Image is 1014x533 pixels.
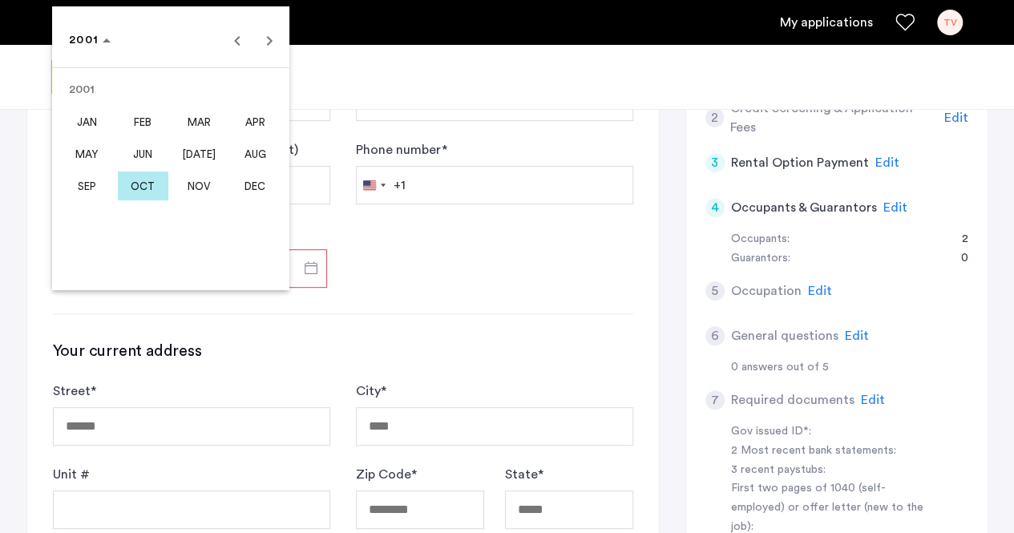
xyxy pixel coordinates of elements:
[253,24,285,56] button: Next year
[171,106,227,138] button: March 2001
[115,106,171,138] button: February 2001
[59,138,115,170] button: May 2001
[59,106,115,138] button: January 2001
[221,24,253,56] button: Previous year
[227,138,283,170] button: August 2001
[230,139,281,168] span: AUG
[174,139,224,168] span: [DATE]
[62,172,112,200] span: SEP
[118,172,168,200] span: OCT
[118,107,168,136] span: FEB
[174,172,224,200] span: NOV
[174,107,224,136] span: MAR
[115,138,171,170] button: June 2001
[230,107,281,136] span: APR
[171,170,227,202] button: November 2001
[62,139,112,168] span: MAY
[118,139,168,168] span: JUN
[59,170,115,202] button: September 2001
[63,26,117,55] button: Choose date
[69,34,99,46] span: 2001
[115,170,171,202] button: October 2001
[230,172,281,200] span: DEC
[227,170,283,202] button: December 2001
[171,138,227,170] button: July 2001
[59,74,283,106] td: 2001
[227,106,283,138] button: April 2001
[62,107,112,136] span: JAN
